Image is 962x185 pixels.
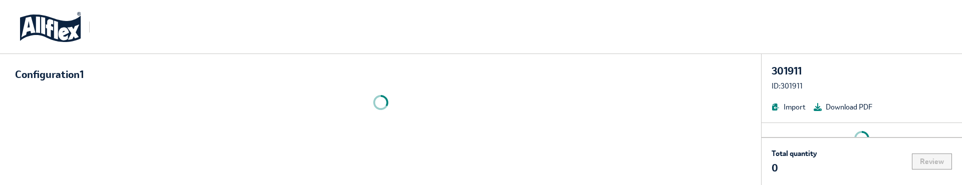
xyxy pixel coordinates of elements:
[772,148,817,159] p: Total quantity
[772,101,806,112] button: Import
[912,153,952,169] button: Review
[15,69,84,80] div: Configuration 1
[20,12,81,42] img: logo
[772,64,952,78] div: 301911
[772,80,952,91] div: ID: 301911
[814,101,872,112] button: Download PDF
[772,161,817,175] p: 0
